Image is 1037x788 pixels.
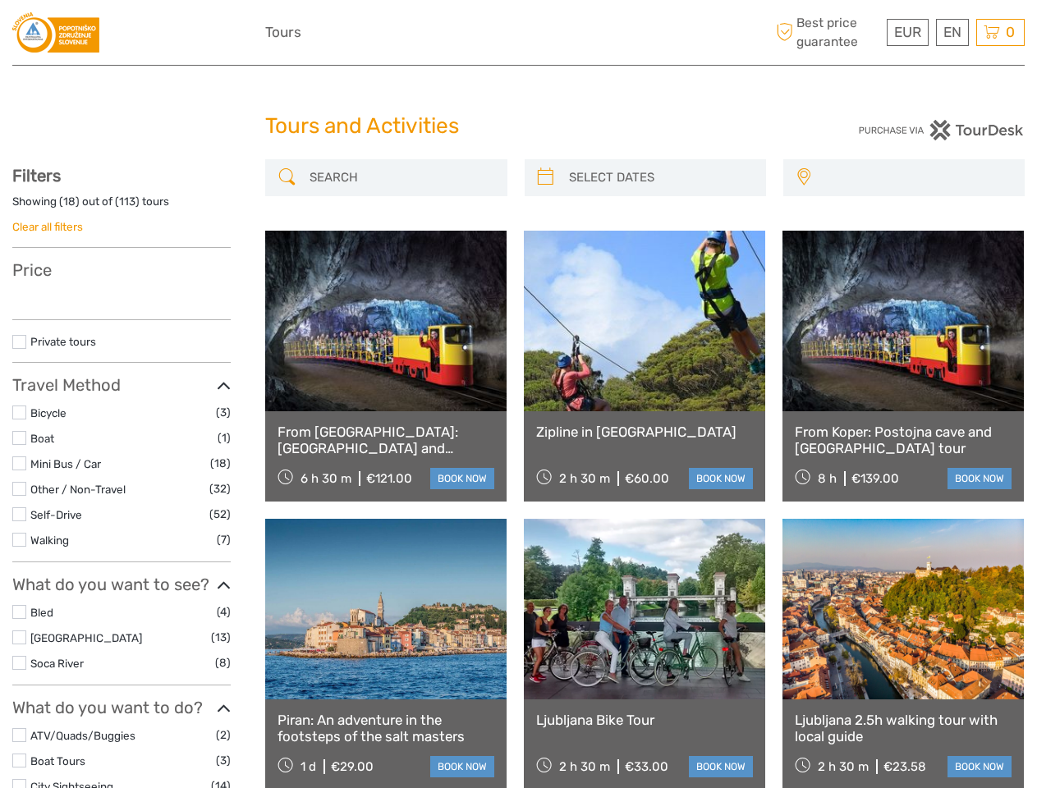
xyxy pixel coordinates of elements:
div: €139.00 [851,471,899,486]
span: (4) [217,602,231,621]
a: From [GEOGRAPHIC_DATA]: [GEOGRAPHIC_DATA] and [GEOGRAPHIC_DATA] ALL INCLUSIVE [278,424,494,457]
a: From Koper: Postojna cave and [GEOGRAPHIC_DATA] tour [795,424,1012,457]
a: Zipline in [GEOGRAPHIC_DATA] [536,424,753,440]
h1: Tours and Activities [265,113,772,140]
span: 1 d [301,759,316,774]
span: 8 h [818,471,837,486]
span: (32) [209,479,231,498]
input: SEARCH [303,163,498,192]
a: Mini Bus / Car [30,457,101,470]
a: Ljubljana 2.5h walking tour with local guide [795,712,1012,745]
a: Clear all filters [12,220,83,233]
span: (7) [217,530,231,549]
span: 2 h 30 m [559,759,610,774]
div: €33.00 [625,759,668,774]
a: Private tours [30,335,96,348]
span: 2 h 30 m [818,759,869,774]
a: ATV/Quads/Buggies [30,729,135,742]
span: (3) [216,403,231,422]
div: €23.58 [883,759,926,774]
div: €121.00 [366,471,412,486]
span: (1) [218,428,231,447]
a: Bicycle [30,406,67,419]
span: 2 h 30 m [559,471,610,486]
div: €60.00 [625,471,669,486]
input: SELECT DATES [562,163,758,192]
span: EUR [894,24,921,40]
span: (3) [216,751,231,770]
a: Tours [265,21,301,44]
a: Boat Tours [30,754,85,767]
a: Bled [30,606,53,619]
a: book now [430,756,494,777]
a: Piran: An adventure in the footsteps of the salt masters [278,712,494,745]
label: 113 [119,194,135,209]
h3: What do you want to see? [12,575,231,594]
span: (13) [211,628,231,647]
span: (8) [215,653,231,672]
span: (18) [210,454,231,473]
a: book now [948,468,1012,489]
span: 0 [1003,24,1017,40]
img: PurchaseViaTourDesk.png [858,120,1025,140]
span: (52) [209,505,231,524]
h3: Travel Method [12,375,231,395]
a: Soca River [30,657,84,670]
img: 3578-f4a422c8-1689-4c88-baa8-f61a8a59b7e6_logo_small.png [12,12,99,53]
a: Boat [30,432,54,445]
a: Walking [30,534,69,547]
a: Other / Non-Travel [30,483,126,496]
span: Best price guarantee [772,14,883,50]
a: [GEOGRAPHIC_DATA] [30,631,142,644]
a: book now [689,756,753,777]
a: book now [948,756,1012,777]
a: book now [689,468,753,489]
div: Showing ( ) out of ( ) tours [12,194,231,219]
label: 18 [63,194,76,209]
span: (2) [216,726,231,744]
h3: Price [12,260,231,280]
a: Self-Drive [30,508,82,521]
h3: What do you want to do? [12,698,231,717]
div: EN [936,19,969,46]
strong: Filters [12,166,61,186]
a: book now [430,468,494,489]
div: €29.00 [331,759,374,774]
a: Ljubljana Bike Tour [536,712,753,728]
span: 6 h 30 m [301,471,351,486]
